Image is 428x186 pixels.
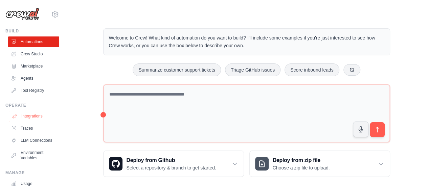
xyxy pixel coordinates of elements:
[5,8,39,21] img: Logo
[8,36,59,47] a: Automations
[225,63,280,76] button: Triage GitHub issues
[5,103,59,108] div: Operate
[8,49,59,59] a: Crew Studio
[9,111,60,122] a: Integrations
[273,164,330,171] p: Choose a zip file to upload.
[8,85,59,96] a: Tool Registry
[8,61,59,72] a: Marketplace
[5,28,59,34] div: Build
[8,147,59,163] a: Environment Variables
[127,164,216,171] p: Select a repository & branch to get started.
[394,154,428,186] iframe: Chat Widget
[273,156,330,164] h3: Deploy from zip file
[285,63,339,76] button: Score inbound leads
[8,135,59,146] a: LLM Connections
[133,63,221,76] button: Summarize customer support tickets
[109,34,384,50] p: Welcome to Crew! What kind of automation do you want to build? I'll include some examples if you'...
[8,73,59,84] a: Agents
[8,123,59,134] a: Traces
[5,170,59,176] div: Manage
[127,156,216,164] h3: Deploy from Github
